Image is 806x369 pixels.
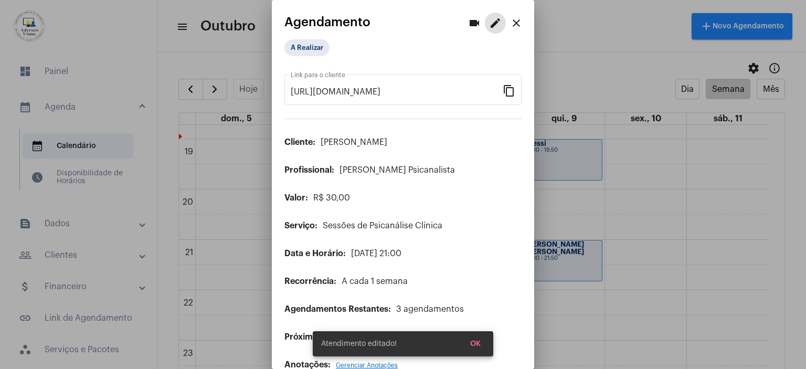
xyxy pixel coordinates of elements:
[396,305,464,313] span: 3 agendamentos
[284,194,308,202] span: Valor:
[284,305,391,313] span: Agendamentos Restantes:
[291,87,503,97] input: Link
[284,15,370,29] span: Agendamento
[284,222,317,230] span: Serviço:
[284,277,336,286] span: Recorrência:
[462,334,489,353] button: OK
[470,340,481,347] span: OK
[284,138,315,146] span: Cliente:
[468,17,481,29] mat-icon: videocam
[340,166,455,174] span: [PERSON_NAME] Psicanalista
[321,339,397,349] span: Atendimento editado!
[284,166,334,174] span: Profissional:
[284,333,380,341] span: Próximo Agendamento:
[342,277,408,286] span: A cada 1 semana
[284,39,330,56] mat-chip: A Realizar
[323,222,442,230] span: Sessões de Psicanálise Clínica
[284,249,346,258] span: Data e Horário:
[321,138,387,146] span: [PERSON_NAME]
[503,84,515,97] mat-icon: content_copy
[313,194,350,202] span: R$ 30,00
[510,17,523,29] mat-icon: close
[351,249,401,258] span: [DATE] 21:00
[489,17,502,29] mat-icon: edit
[284,361,331,369] span: Anotações:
